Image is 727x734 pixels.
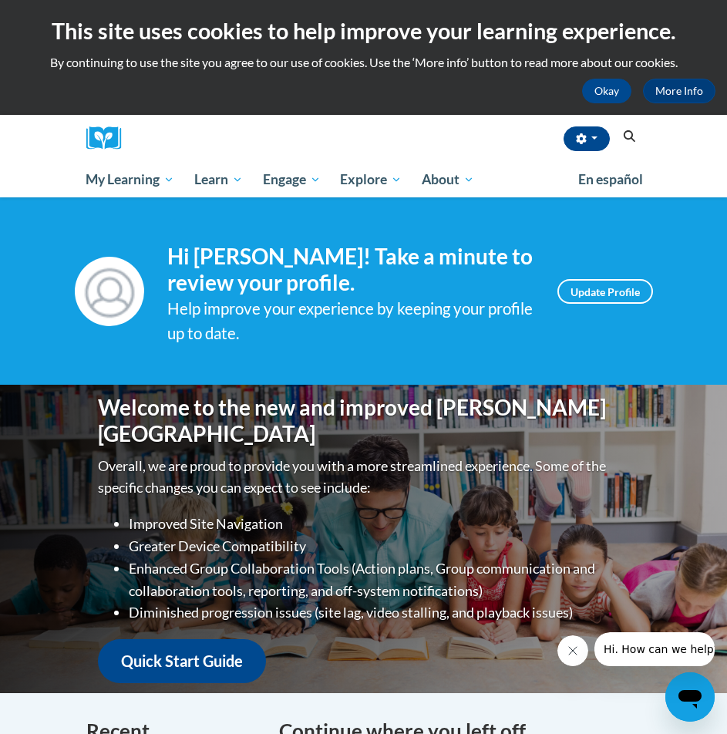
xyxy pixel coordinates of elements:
[167,296,534,347] div: Help improve your experience by keeping your profile up to date.
[643,79,715,103] a: More Info
[129,601,630,624] li: Diminished progression issues (site lag, video stalling, and playback issues)
[98,395,630,446] h1: Welcome to the new and improved [PERSON_NAME][GEOGRAPHIC_DATA]
[557,635,588,666] iframe: Close message
[557,279,653,304] a: Update Profile
[412,162,484,197] a: About
[582,79,631,103] button: Okay
[12,15,715,46] h2: This site uses cookies to help improve your learning experience.
[422,170,474,189] span: About
[263,170,321,189] span: Engage
[184,162,253,197] a: Learn
[86,170,174,189] span: My Learning
[340,170,402,189] span: Explore
[194,170,243,189] span: Learn
[86,126,133,150] img: Logo brand
[167,244,534,295] h4: Hi [PERSON_NAME]! Take a minute to review your profile.
[618,127,641,146] button: Search
[129,535,630,557] li: Greater Device Compatibility
[330,162,412,197] a: Explore
[76,162,185,197] a: My Learning
[75,257,144,326] img: Profile Image
[98,639,266,683] a: Quick Start Guide
[253,162,331,197] a: Engage
[9,11,125,23] span: Hi. How can we help?
[75,162,653,197] div: Main menu
[568,163,653,196] a: En español
[12,54,715,71] p: By continuing to use the site you agree to our use of cookies. Use the ‘More info’ button to read...
[578,171,643,187] span: En español
[129,557,630,602] li: Enhanced Group Collaboration Tools (Action plans, Group communication and collaboration tools, re...
[98,455,630,500] p: Overall, we are proud to provide you with a more streamlined experience. Some of the specific cha...
[86,126,133,150] a: Cox Campus
[594,632,715,666] iframe: Message from company
[129,513,630,535] li: Improved Site Navigation
[665,672,715,722] iframe: Button to launch messaging window
[564,126,610,151] button: Account Settings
